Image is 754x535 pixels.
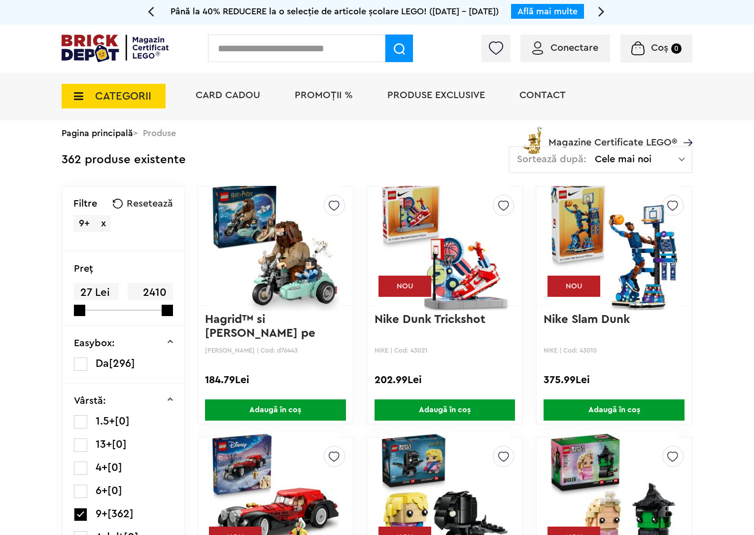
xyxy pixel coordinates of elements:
[375,399,515,421] span: Adaugă în coș
[595,154,679,164] span: Cele mai noi
[96,462,107,473] span: 4+
[205,347,346,354] p: [PERSON_NAME] | Cod: d76443
[295,90,353,100] a: PROMOȚII %
[73,199,97,209] p: Filtre
[368,399,522,421] a: Adaugă în coș
[651,43,668,53] span: Coș
[671,43,682,54] small: 0
[550,43,598,53] span: Conectare
[79,218,90,228] span: 9+
[127,199,173,209] span: Resetează
[517,7,578,16] a: Află mai multe
[171,7,499,16] span: Până la 40% REDUCERE la o selecție de articole școlare LEGO! ([DATE] - [DATE])
[96,439,112,450] span: 13+
[544,347,685,354] p: NIKE | Cod: 43010
[109,358,135,369] span: [296]
[74,264,93,274] p: Preţ
[96,416,115,427] span: 1.5+
[549,177,679,315] img: Nike Slam Dunk
[196,90,260,100] a: Card Cadou
[107,485,122,496] span: [0]
[375,314,485,325] a: Nike Dunk Trickshot
[387,90,485,100] a: Produse exclusive
[128,283,172,316] span: 2410 Lei
[112,439,127,450] span: [0]
[548,276,600,297] div: NOU
[375,347,515,354] p: NIKE | Cod: 43021
[378,276,431,297] div: NOU
[101,218,106,228] span: x
[96,358,109,369] span: Da
[107,508,134,519] span: [362]
[198,399,353,421] a: Adaugă în coș
[74,283,119,302] span: 27 Lei
[544,399,685,421] span: Adaugă în coș
[96,485,107,496] span: 6+
[205,399,346,421] span: Adaugă în coș
[205,314,327,353] a: Hagrid™ si [PERSON_NAME] pe motocicleta - Amba...
[62,146,186,174] div: 362 produse existente
[74,396,106,406] p: Vârstă:
[517,154,586,164] span: Sortează după:
[532,43,598,53] a: Conectare
[677,125,692,135] a: Magazine Certificate LEGO®
[544,314,630,325] a: Nike Slam Dunk
[380,177,510,315] img: Nike Dunk Trickshot
[210,177,341,315] img: Hagrid™ si Harry pe motocicleta - Ambalaj deteriorat
[537,399,691,421] a: Adaugă în coș
[544,374,685,387] div: 375.99Lei
[519,90,566,100] a: Contact
[107,462,122,473] span: [0]
[375,374,515,387] div: 202.99Lei
[115,416,130,427] span: [0]
[96,508,107,519] span: 9+
[205,374,346,387] div: 184.79Lei
[74,338,115,348] p: Easybox:
[95,91,151,102] span: CATEGORII
[548,125,677,147] span: Magazine Certificate LEGO®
